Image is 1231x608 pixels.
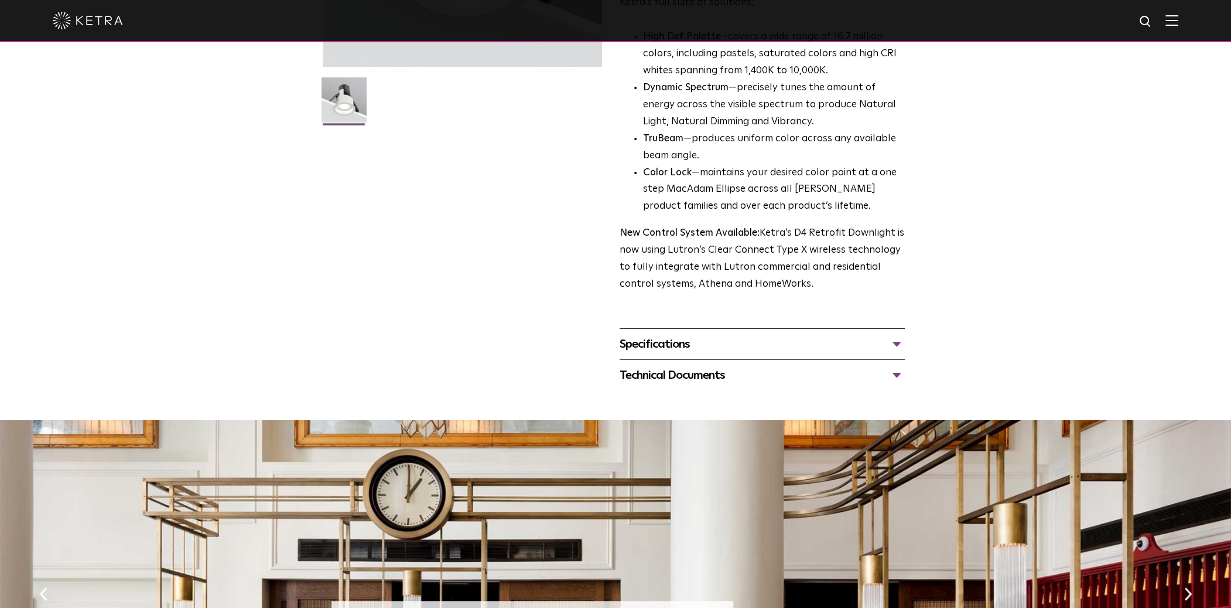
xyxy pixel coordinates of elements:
[643,168,692,178] strong: Color Lock
[1165,15,1178,26] img: Hamburger%20Nav.svg
[620,228,760,238] strong: New Control System Available:
[53,12,123,29] img: ketra-logo-2019-white
[1138,15,1153,29] img: search icon
[643,29,905,80] p: covers a wide range of 16.7 million colors, including pastels, saturated colors and high CRI whit...
[620,335,905,354] div: Specifications
[620,225,905,293] p: Ketra’s D4 Retrofit Downlight is now using Lutron’s Clear Connect Type X wireless technology to f...
[620,366,905,385] div: Technical Documents
[37,586,49,602] button: Previous
[643,83,729,93] strong: Dynamic Spectrum
[1182,586,1194,602] button: Next
[643,80,905,131] li: —precisely tunes the amount of energy across the visible spectrum to produce Natural Light, Natur...
[643,165,905,216] li: —maintains your desired color point at a one step MacAdam Ellipse across all [PERSON_NAME] produc...
[643,134,683,144] strong: TruBeam
[322,77,367,131] img: D4R Retrofit Downlight
[643,131,905,165] li: —produces uniform color across any available beam angle.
